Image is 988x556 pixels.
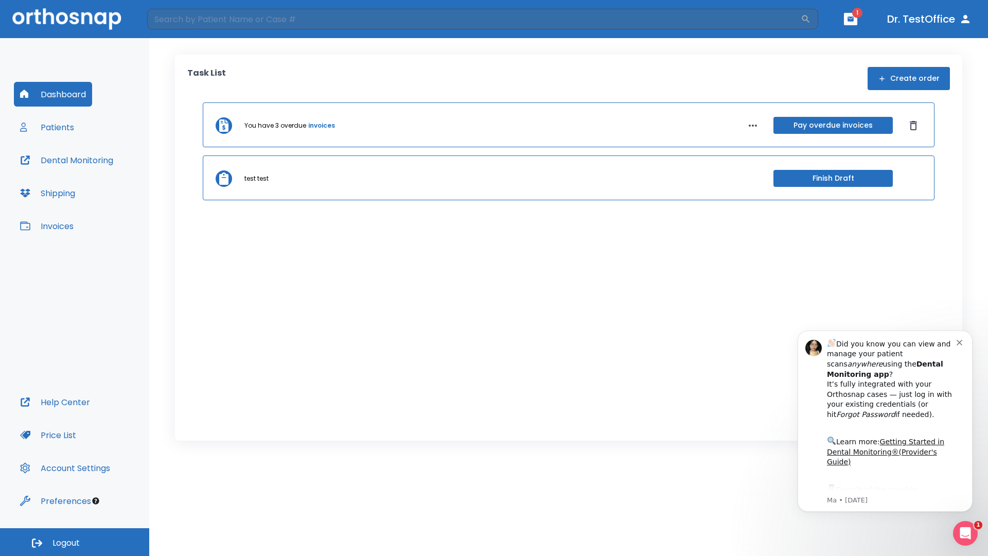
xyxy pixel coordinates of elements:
[773,117,893,134] button: Pay overdue invoices
[187,67,226,90] p: Task List
[147,9,801,29] input: Search by Patient Name or Case #
[14,148,119,172] button: Dental Monitoring
[14,489,97,513] button: Preferences
[14,456,116,480] button: Account Settings
[852,8,862,18] span: 1
[14,181,81,205] button: Shipping
[52,537,80,549] span: Logout
[14,115,80,140] button: Patients
[244,174,269,183] p: test test
[91,496,100,506] div: Tooltip anchor
[14,82,92,107] button: Dashboard
[868,67,950,90] button: Create order
[905,117,922,134] button: Dismiss
[782,318,988,551] iframe: Intercom notifications message
[244,121,306,130] p: You have 3 overdue
[14,214,80,238] button: Invoices
[953,521,978,546] iframe: Intercom live chat
[12,8,121,29] img: Orthosnap
[14,390,96,414] button: Help Center
[773,170,893,187] button: Finish Draft
[974,521,982,529] span: 1
[883,10,976,28] button: Dr. TestOffice
[14,423,82,447] button: Price List
[308,121,335,130] a: invoices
